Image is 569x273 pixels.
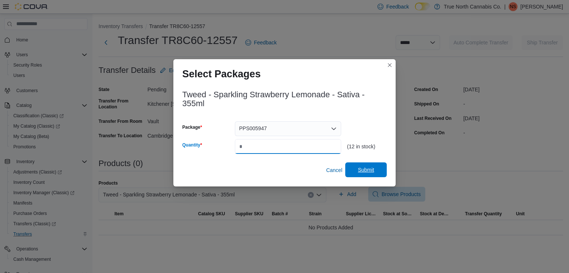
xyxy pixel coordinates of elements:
span: PPS005947 [239,124,267,133]
button: Closes this modal window [385,61,394,70]
button: Cancel [323,163,345,178]
button: Submit [345,162,387,177]
span: Cancel [326,166,342,174]
label: Quantity [182,142,202,148]
label: Package [182,124,202,130]
div: (12 in stock) [347,144,387,149]
button: Open list of options [331,126,337,132]
h1: Select Packages [182,68,261,80]
span: Submit [358,166,374,173]
h3: Tweed - Sparkling Strawberry Lemonade - Sativa - 355ml [182,90,387,108]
